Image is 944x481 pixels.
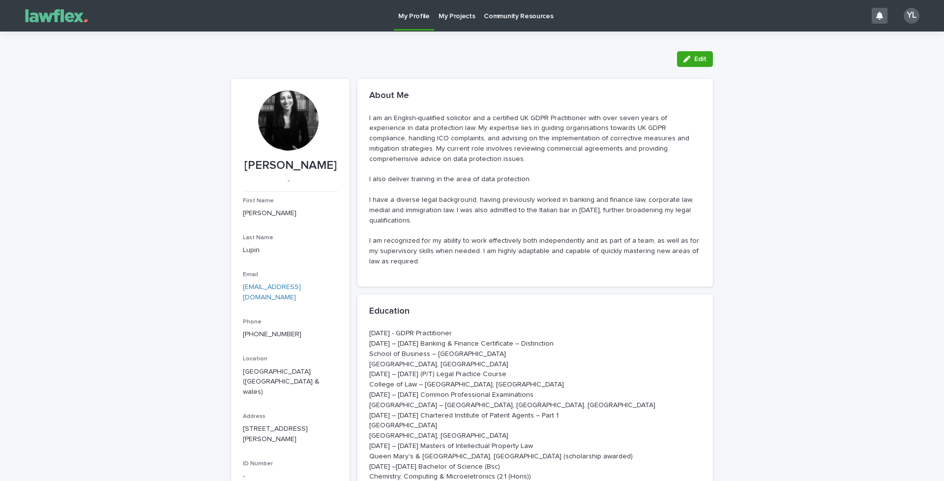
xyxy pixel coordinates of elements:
p: [PERSON_NAME] [243,208,338,219]
button: Edit [677,51,713,67]
h2: About Me [369,91,409,101]
span: First Name [243,198,274,204]
span: Last Name [243,235,273,241]
img: Gnvw4qrBSHOAfo8VMhG6 [20,6,93,26]
p: I am an English-qualified solicitor and a certified UK GDPR Practitioner with over seven years of... [369,113,701,267]
span: Location [243,356,267,362]
p: Lupin [243,245,338,256]
p: [GEOGRAPHIC_DATA] ([GEOGRAPHIC_DATA] & wales) [243,367,338,397]
p: - [243,177,334,185]
p: [PHONE_NUMBER] [243,329,338,340]
p: [PERSON_NAME] [243,159,338,173]
span: Edit [694,56,707,63]
p: [STREET_ADDRESS][PERSON_NAME] [243,424,338,445]
span: Address [243,414,265,419]
a: [EMAIL_ADDRESS][DOMAIN_NAME] [243,284,301,301]
span: Email [243,272,258,278]
span: Phone [243,319,262,325]
div: YL [904,8,919,24]
h2: Education [369,306,410,317]
span: ID Number [243,461,273,467]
